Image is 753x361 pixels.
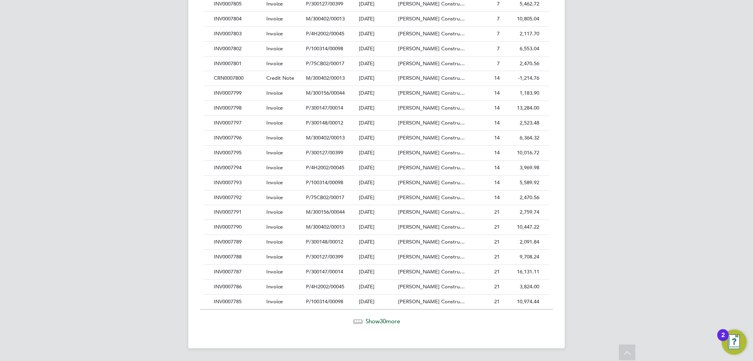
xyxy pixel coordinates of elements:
span: Invoice [266,134,283,141]
span: 7 [497,15,500,22]
span: Invoice [266,164,283,171]
span: [PERSON_NAME] Constru… [398,90,465,96]
div: INV0007804 [212,12,264,26]
span: 7 [497,60,500,67]
div: INV0007803 [212,27,264,41]
div: INV0007789 [212,235,264,249]
span: P/100314/00098 [306,298,343,305]
div: 1,183.90 [502,86,541,101]
span: [PERSON_NAME] Constru… [398,30,465,37]
span: [PERSON_NAME] Constru… [398,45,465,52]
span: 30 [380,317,386,325]
div: [DATE] [357,265,397,279]
span: [PERSON_NAME] Constru… [398,209,465,215]
span: Invoice [266,90,283,96]
div: 2,470.56 [502,57,541,71]
span: 21 [494,283,500,290]
span: Invoice [266,238,283,245]
div: 2,117.70 [502,27,541,41]
div: INV0007794 [212,161,264,175]
div: INV0007786 [212,280,264,294]
div: [DATE] [357,220,397,235]
span: 14 [494,164,500,171]
div: [DATE] [357,191,397,205]
div: 16,131.11 [502,265,541,279]
span: Invoice [266,194,283,201]
div: 5,589.92 [502,176,541,190]
span: 14 [494,119,500,126]
div: [DATE] [357,146,397,160]
span: 14 [494,104,500,111]
span: 14 [494,134,500,141]
span: M/300402/00013 [306,224,345,230]
span: M/300156/00044 [306,209,345,215]
span: 21 [494,238,500,245]
div: [DATE] [357,280,397,294]
span: M/300402/00013 [306,134,345,141]
span: M/300156/00044 [306,90,345,96]
div: [DATE] [357,57,397,71]
div: INV0007799 [212,86,264,101]
span: P/4H2002/00045 [306,164,344,171]
span: [PERSON_NAME] Constru… [398,164,465,171]
div: 10,016.72 [502,146,541,160]
div: [DATE] [357,131,397,145]
span: P/300148/00012 [306,119,343,126]
div: INV0007791 [212,205,264,220]
div: [DATE] [357,161,397,175]
div: [DATE] [357,116,397,130]
div: [DATE] [357,86,397,101]
span: 21 [494,298,500,305]
div: 2,759.74 [502,205,541,220]
div: INV0007790 [212,220,264,235]
span: [PERSON_NAME] Constru… [398,75,465,81]
span: 7 [497,0,500,7]
span: Invoice [266,298,283,305]
span: P/300148/00012 [306,238,343,245]
div: 13,284.00 [502,101,541,115]
span: Invoice [266,0,283,7]
span: P/300147/00014 [306,104,343,111]
div: INV0007793 [212,176,264,190]
div: 9,708.24 [502,250,541,264]
div: -1,214.76 [502,71,541,86]
span: P/4H2002/00045 [306,283,344,290]
span: 7 [497,30,500,37]
div: INV0007788 [212,250,264,264]
span: 21 [494,253,500,260]
span: P/75CB02/00017 [306,194,344,201]
span: M/300402/00013 [306,75,345,81]
div: [DATE] [357,27,397,41]
span: P/300127/00399 [306,149,343,156]
div: INV0007785 [212,295,264,309]
div: [DATE] [357,176,397,190]
span: Invoice [266,45,283,52]
span: [PERSON_NAME] Constru… [398,253,465,260]
span: 14 [494,194,500,201]
span: Invoice [266,30,283,37]
div: INV0007796 [212,131,264,145]
div: INV0007798 [212,101,264,115]
span: [PERSON_NAME] Constru… [398,0,465,7]
span: 14 [494,179,500,186]
div: 2,091.84 [502,235,541,249]
span: 14 [494,149,500,156]
span: Show more [366,317,400,325]
div: 3,824.00 [502,280,541,294]
div: 2 [721,335,725,345]
span: [PERSON_NAME] Constru… [398,238,465,245]
span: [PERSON_NAME] Constru… [398,15,465,22]
span: [PERSON_NAME] Constru… [398,60,465,67]
span: [PERSON_NAME] Constru… [398,283,465,290]
span: [PERSON_NAME] Constru… [398,134,465,141]
span: Invoice [266,209,283,215]
span: [PERSON_NAME] Constru… [398,194,465,201]
div: [DATE] [357,205,397,220]
div: 10,805.04 [502,12,541,26]
span: Invoice [266,119,283,126]
span: P/300147/00014 [306,268,343,275]
span: 21 [494,209,500,215]
span: Credit Note [266,75,294,81]
span: 14 [494,75,500,81]
span: M/300402/00013 [306,15,345,22]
